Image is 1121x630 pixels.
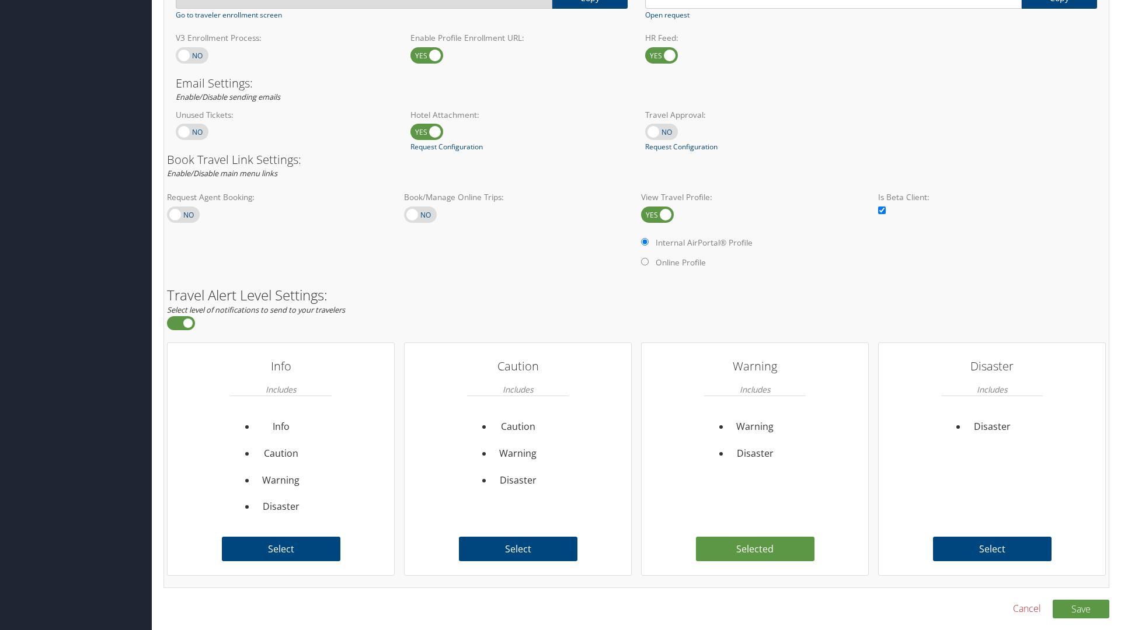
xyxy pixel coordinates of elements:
label: View Travel Profile: [641,191,869,203]
label: HR Feed: [645,32,862,44]
label: Select [459,537,577,561]
label: Request Agent Booking: [167,191,395,203]
label: Selected [696,537,814,561]
li: Caution [256,440,307,467]
label: Travel Approval: [645,109,862,121]
li: Disaster [967,414,1018,440]
a: Request Configuration [410,142,483,152]
em: Includes [503,378,533,401]
em: Includes [977,378,1007,401]
em: Enable/Disable main menu links [167,168,277,178]
label: Select [222,537,340,561]
li: Warning [256,467,307,494]
em: Enable/Disable sending emails [176,92,280,102]
label: Book/Manage Online Trips: [404,191,632,203]
em: Select level of notifications to send to your travelers [167,304,345,315]
li: Warning [730,414,781,440]
h3: Email Settings: [176,78,1097,89]
em: Includes [266,378,296,401]
label: Enable Profile Enrollment URL: [410,32,628,44]
h3: Warning [704,355,806,378]
label: V3 Enrollment Process: [176,32,393,44]
label: Online Profile [656,257,706,268]
a: Request Configuration [645,142,718,152]
h3: Caution [467,355,569,378]
h3: Disaster [941,355,1043,378]
label: Internal AirPortal® Profile [656,237,753,249]
label: Hotel Attachment: [410,109,628,121]
h2: Travel Alert Level Settings: [167,288,1106,302]
h3: Info [230,355,332,378]
a: Go to traveler enrollment screen [176,10,282,20]
a: Open request [645,10,690,20]
li: Disaster [493,467,544,494]
h3: Book Travel Link Settings: [167,154,1106,166]
li: Disaster [256,494,307,520]
li: Caution [493,414,544,440]
label: Unused Tickets: [176,109,393,121]
li: Warning [493,440,544,467]
label: Is Beta Client: [878,191,1106,203]
button: Save [1053,600,1109,618]
li: Disaster [730,440,781,467]
em: Includes [740,378,770,401]
label: Select [933,537,1052,561]
a: Cancel [1013,601,1041,615]
li: Info [256,414,307,440]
